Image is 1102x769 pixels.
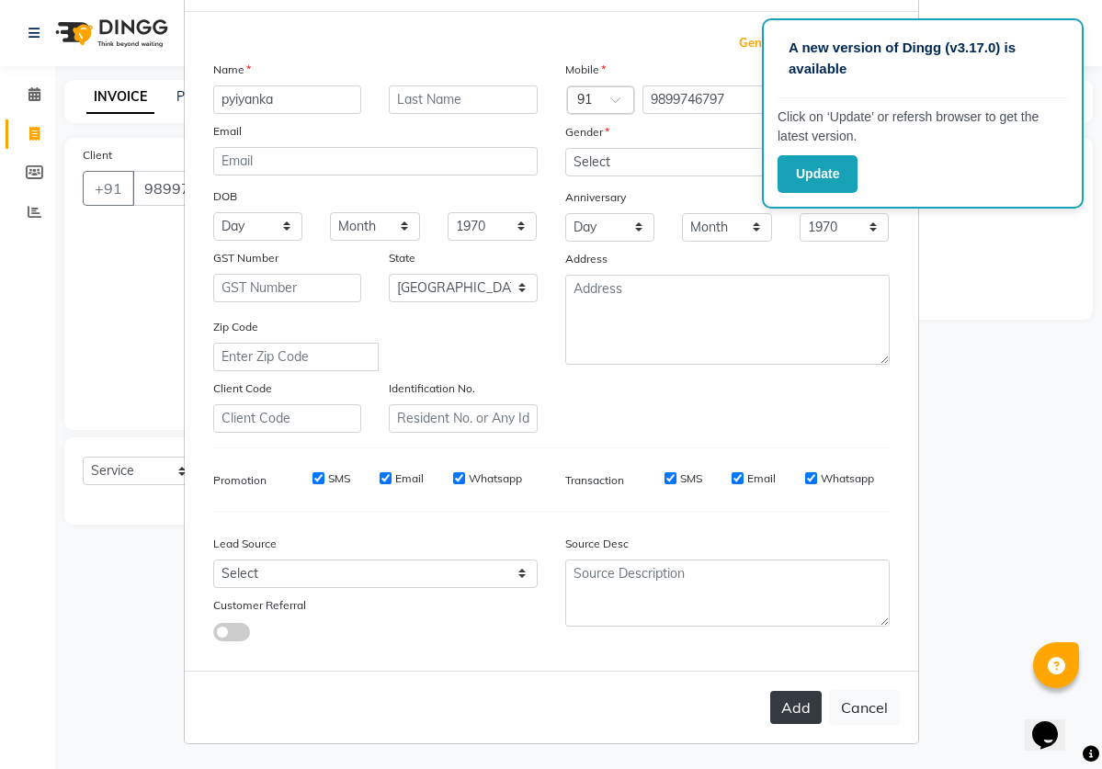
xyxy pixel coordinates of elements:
button: Update [778,155,858,193]
label: Gender [565,124,609,141]
input: Email [213,147,538,175]
input: Resident No. or Any Id [389,404,538,433]
label: Address [565,251,608,267]
label: State [389,250,415,266]
iframe: chat widget [1025,695,1084,751]
label: Source Desc [565,536,629,552]
label: Email [747,470,776,487]
span: Generate Dummy Number [739,34,890,52]
label: Whatsapp [469,470,522,487]
p: A new version of Dingg (v3.17.0) is available [789,38,1057,79]
button: Cancel [829,690,900,725]
label: DOB [213,188,237,205]
label: Transaction [565,472,624,489]
label: Zip Code [213,319,258,335]
label: SMS [680,470,702,487]
label: Customer Referral [213,597,306,614]
label: Anniversary [565,189,626,206]
label: Promotion [213,472,267,489]
input: GST Number [213,274,362,302]
label: Whatsapp [821,470,874,487]
label: Client Code [213,380,272,397]
label: Email [395,470,424,487]
input: Mobile [642,85,801,114]
label: Mobile [565,62,606,78]
input: Client Code [213,404,362,433]
label: GST Number [213,250,278,266]
input: Last Name [389,85,538,114]
label: Identification No. [389,380,475,397]
p: Click on ‘Update’ or refersh browser to get the latest version. [778,107,1068,146]
input: Enter Zip Code [213,343,379,371]
input: First Name [213,85,362,114]
label: Lead Source [213,536,277,552]
label: Name [213,62,251,78]
button: Add [770,691,822,724]
label: SMS [328,470,350,487]
label: Email [213,123,242,140]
